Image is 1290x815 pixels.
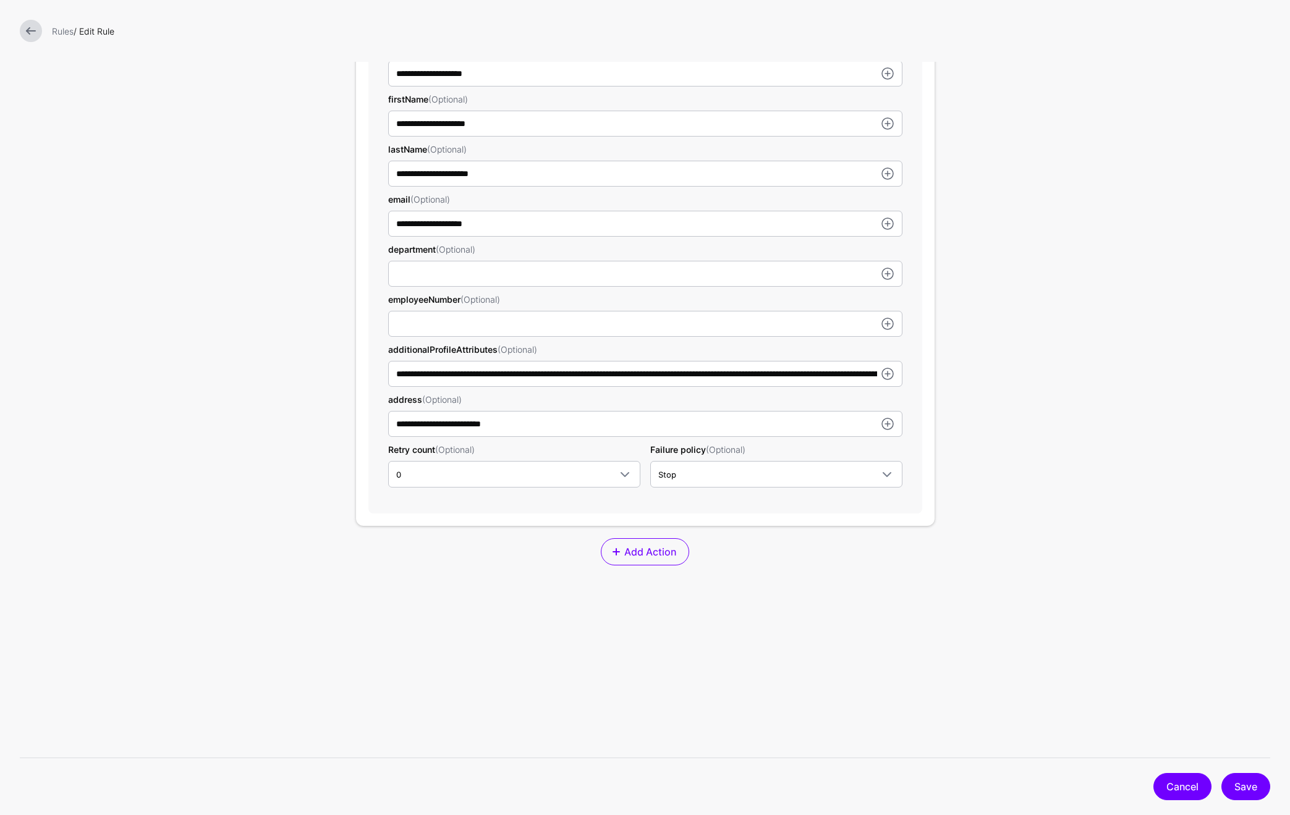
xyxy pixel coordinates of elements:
label: department [388,243,475,256]
label: employeeNumber [388,293,500,306]
span: (Optional) [422,394,462,405]
span: (Optional) [498,344,537,355]
a: Rules [52,26,74,36]
span: (Optional) [436,244,475,255]
span: Stop [658,470,676,479]
span: (Optional) [427,144,467,154]
label: additionalProfileAttributes [388,343,537,356]
label: Retry count [388,443,475,456]
span: 0 [396,470,401,479]
button: Save [1221,773,1270,800]
label: address [388,393,462,406]
span: (Optional) [410,194,450,205]
label: lastName [388,143,467,156]
label: firstName [388,93,468,106]
span: Add Action [623,544,678,559]
label: Failure policy [650,443,745,456]
div: / Edit Rule [47,25,1275,38]
span: (Optional) [428,94,468,104]
a: Cancel [1153,773,1211,800]
span: (Optional) [706,444,745,455]
span: (Optional) [435,444,475,455]
label: email [388,193,450,206]
span: (Optional) [460,294,500,305]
